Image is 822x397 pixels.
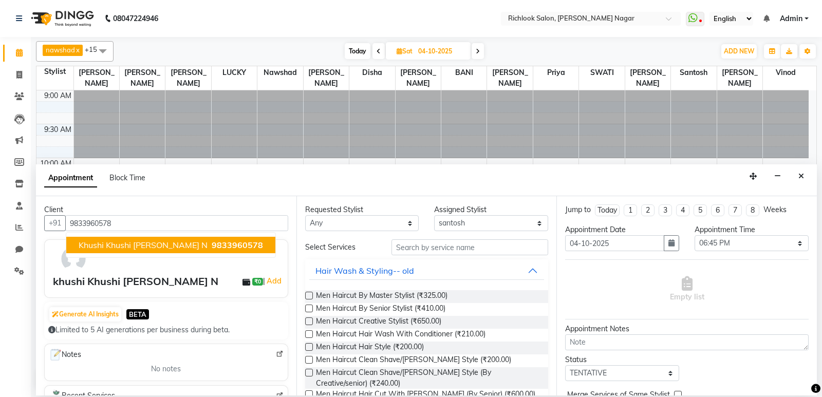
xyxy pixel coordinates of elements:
span: ADD NEW [724,47,754,55]
span: ₹0 [252,278,263,286]
a: x [75,46,80,54]
span: [PERSON_NAME] [165,66,211,90]
div: Appointment Date [565,224,679,235]
li: 4 [676,204,689,216]
button: +91 [44,215,66,231]
div: Weeks [763,204,787,215]
a: Add [265,275,283,287]
span: disha [349,66,395,79]
span: Block Time [109,173,145,182]
span: Men Haircut Hair Style (₹200.00) [316,342,424,354]
span: Sat [394,47,415,55]
button: Generate AI Insights [49,307,121,322]
span: Men Haircut Clean Shave/[PERSON_NAME] Style (₹200.00) [316,354,511,367]
li: 6 [711,204,724,216]
input: 2025-10-04 [415,44,466,59]
span: nawshad [257,66,303,79]
span: santosh [671,66,716,79]
div: Select Services [297,242,384,253]
span: khushi Khushi [PERSON_NAME] N [79,240,208,250]
span: priya [533,66,578,79]
li: 5 [694,204,707,216]
span: No notes [151,364,181,374]
li: 3 [659,204,672,216]
span: [PERSON_NAME] [120,66,165,90]
span: [PERSON_NAME] [487,66,532,90]
span: [PERSON_NAME] [396,66,441,90]
div: Limited to 5 AI generations per business during beta. [48,325,284,335]
b: 08047224946 [113,4,158,33]
span: | [263,276,283,286]
span: SWATI [579,66,624,79]
span: LUCKY [212,66,257,79]
span: Notes [49,348,81,362]
span: BANI [441,66,487,79]
span: nawshad [46,46,75,54]
span: Empty list [670,276,704,303]
input: Search by service name [391,239,549,255]
span: Men Haircut By Master Stylist (₹325.00) [316,290,447,303]
li: 8 [746,204,759,216]
span: Men Haircut Creative Stylist (₹650.00) [316,316,441,329]
span: [PERSON_NAME] [625,66,670,90]
div: 9:00 AM [42,90,73,101]
div: Status [565,354,679,365]
span: [PERSON_NAME] [717,66,762,90]
div: Jump to [565,204,591,215]
span: Men Haircut By Senior Stylist (₹410.00) [316,303,445,316]
input: Search by Name/Mobile/Email/Code [65,215,288,231]
img: logo [26,4,97,33]
div: Assigned Stylist [434,204,548,215]
button: Close [794,168,809,184]
span: Admin [780,13,802,24]
div: Client [44,204,288,215]
div: 9:30 AM [42,124,73,135]
li: 2 [641,204,655,216]
li: 7 [728,204,742,216]
div: Today [597,205,617,216]
span: +15 [85,45,105,53]
span: [PERSON_NAME] [304,66,349,90]
span: Appointment [44,169,97,187]
div: Requested Stylist [305,204,419,215]
span: BETA [126,309,149,319]
button: ADD NEW [721,44,757,59]
div: Hair Wash & Styling-- old [315,264,414,277]
span: vinod [763,66,809,79]
li: 1 [624,204,637,216]
span: [PERSON_NAME] [74,66,119,90]
span: Today [345,43,370,59]
div: 10:00 AM [38,158,73,169]
button: Hair Wash & Styling-- old [309,261,545,280]
span: Men Haircut Hair Wash With Conditioner (₹210.00) [316,329,485,342]
span: 9833960578 [212,240,263,250]
div: khushi Khushi [PERSON_NAME] N [53,274,218,289]
div: Stylist [36,66,73,77]
input: yyyy-mm-dd [565,235,664,251]
span: Men Haircut Clean Shave/[PERSON_NAME] Style (By Creative/senior) (₹240.00) [316,367,540,389]
div: Appointment Time [695,224,809,235]
div: Appointment Notes [565,324,809,334]
img: avatar [59,244,88,274]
